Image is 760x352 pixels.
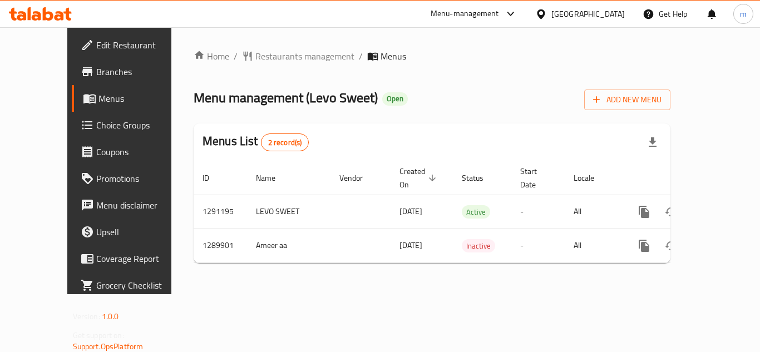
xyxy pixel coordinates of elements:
span: Coverage Report [96,252,185,265]
a: Upsell [72,219,194,245]
span: Menu disclaimer [96,199,185,212]
span: Open [382,94,408,103]
div: Menu-management [431,7,499,21]
h2: Menus List [203,133,309,151]
table: enhanced table [194,161,747,263]
span: Branches [96,65,185,78]
button: Change Status [658,232,684,259]
span: 1.0.0 [102,309,119,324]
span: Promotions [96,172,185,185]
span: Menus [98,92,185,105]
li: / [359,49,363,63]
nav: breadcrumb [194,49,670,63]
span: ID [203,171,224,185]
span: Name [256,171,290,185]
span: Choice Groups [96,118,185,132]
td: All [565,195,622,229]
a: Choice Groups [72,112,194,138]
div: Open [382,92,408,106]
div: Total records count [261,133,309,151]
div: Inactive [462,239,495,252]
li: / [234,49,238,63]
div: Active [462,205,490,219]
td: 1291195 [194,195,247,229]
span: Add New Menu [593,93,662,107]
a: Coverage Report [72,245,194,272]
td: Ameer aa [247,229,330,262]
a: Home [194,49,229,63]
span: Get support on: [73,328,124,343]
span: Inactive [462,240,495,252]
span: Coupons [96,145,185,158]
a: Edit Restaurant [72,32,194,58]
a: Grocery Checklist [72,272,194,299]
span: Start Date [520,165,551,191]
span: m [740,8,747,20]
span: Upsell [96,225,185,239]
span: Locale [574,171,609,185]
a: Menus [72,85,194,112]
span: Version: [73,309,100,324]
span: Vendor [339,171,377,185]
td: - [511,195,565,229]
td: - [511,229,565,262]
a: Branches [72,58,194,85]
a: Promotions [72,165,194,192]
span: Edit Restaurant [96,38,185,52]
span: [DATE] [399,238,422,252]
a: Menu disclaimer [72,192,194,219]
span: Grocery Checklist [96,279,185,292]
span: [DATE] [399,204,422,219]
span: Created On [399,165,440,191]
span: Menus [381,49,406,63]
td: 1289901 [194,229,247,262]
button: more [631,232,658,259]
div: [GEOGRAPHIC_DATA] [551,8,625,20]
button: Add New Menu [584,90,670,110]
td: LEVO SWEET [247,195,330,229]
div: Export file [639,129,666,156]
td: All [565,229,622,262]
a: Restaurants management [242,49,354,63]
a: Coupons [72,138,194,165]
span: Restaurants management [255,49,354,63]
button: Change Status [658,199,684,225]
th: Actions [622,161,747,195]
span: Active [462,206,490,219]
span: Status [462,171,498,185]
span: Menu management ( Levo Sweet ) [194,85,378,110]
span: 2 record(s) [261,137,309,148]
button: more [631,199,658,225]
